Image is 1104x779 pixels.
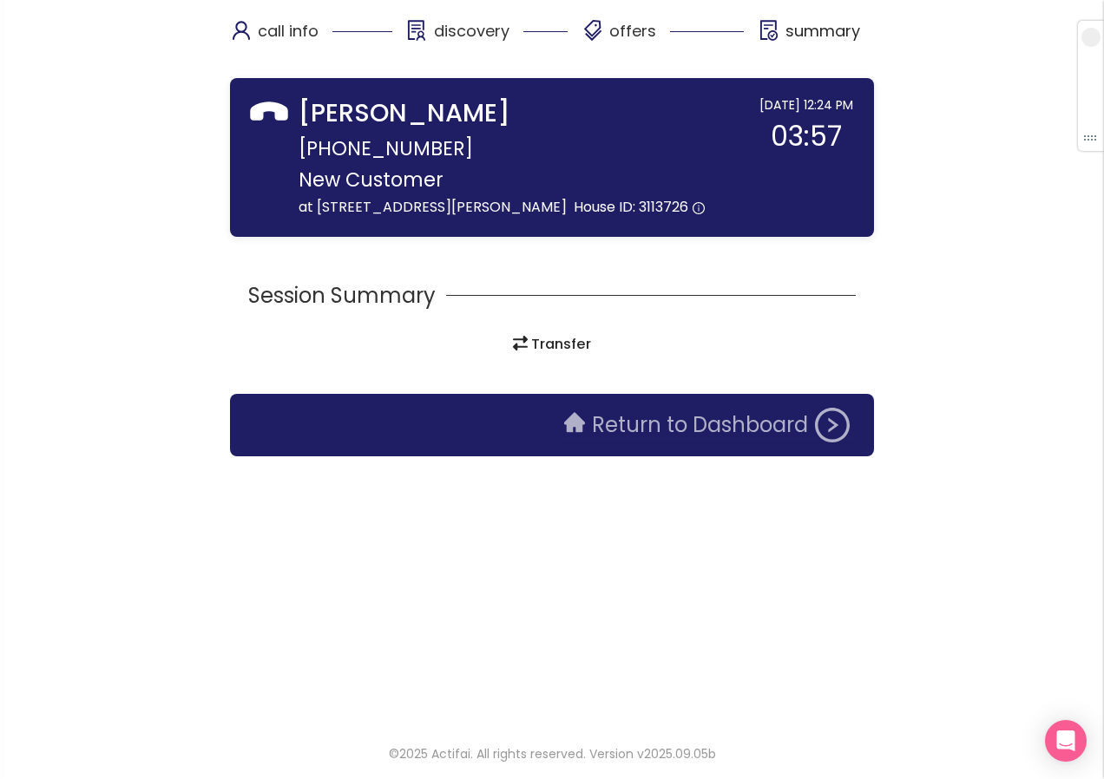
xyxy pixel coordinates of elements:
[299,95,510,132] strong: [PERSON_NAME]
[785,17,860,45] p: summary
[759,20,779,41] span: file-done
[251,95,287,132] span: phone
[759,115,853,158] div: 03:57
[406,20,427,41] span: solution
[406,17,568,61] div: discovery
[1045,720,1087,762] div: Open Intercom Messenger
[554,408,860,442] button: Return to Dashboard
[231,20,252,41] span: user
[299,197,567,217] span: at [STREET_ADDRESS][PERSON_NAME]
[299,165,728,195] p: New Customer
[299,132,473,165] span: [PHONE_NUMBER]
[574,197,688,217] span: House ID: 3113726
[258,17,319,45] p: call info
[248,279,856,312] div: Session Summary
[248,323,856,356] h3: Transfer
[609,17,656,45] p: offers
[434,17,509,45] p: discovery
[759,95,853,115] div: [DATE] 12:24 PM
[582,20,603,41] span: tags
[582,17,744,61] div: offers
[230,17,392,61] div: call info
[758,17,860,61] div: summary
